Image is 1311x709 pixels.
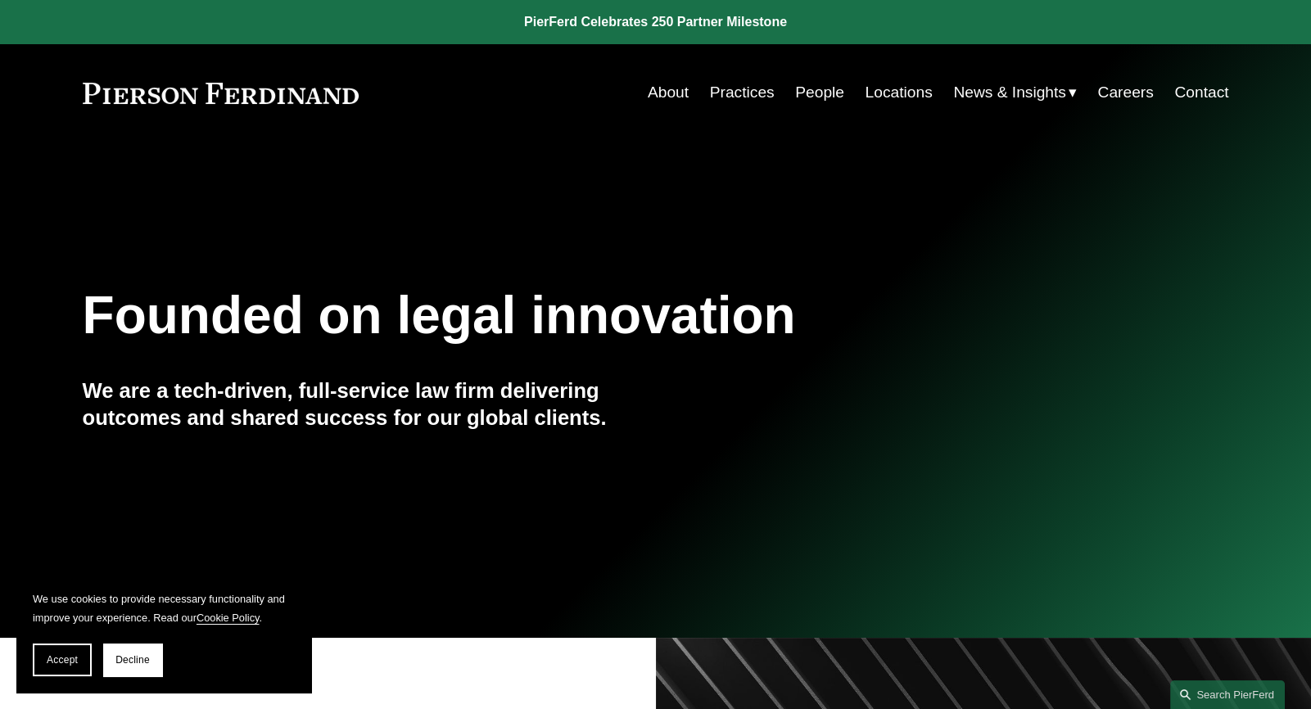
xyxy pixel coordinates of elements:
span: Decline [115,654,150,666]
a: About [648,77,689,108]
button: Decline [103,644,162,676]
h1: Founded on legal innovation [83,286,1038,345]
button: Accept [33,644,92,676]
section: Cookie banner [16,573,311,693]
a: Search this site [1170,680,1285,709]
p: We use cookies to provide necessary functionality and improve your experience. Read our . [33,589,295,627]
a: folder dropdown [953,77,1077,108]
a: Careers [1098,77,1154,108]
a: Cookie Policy [197,612,260,624]
span: News & Insights [953,79,1066,107]
a: People [795,77,844,108]
a: Contact [1174,77,1228,108]
a: Practices [710,77,775,108]
span: Accept [47,654,78,666]
h4: We are a tech-driven, full-service law firm delivering outcomes and shared success for our global... [83,377,656,431]
a: Locations [866,77,933,108]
